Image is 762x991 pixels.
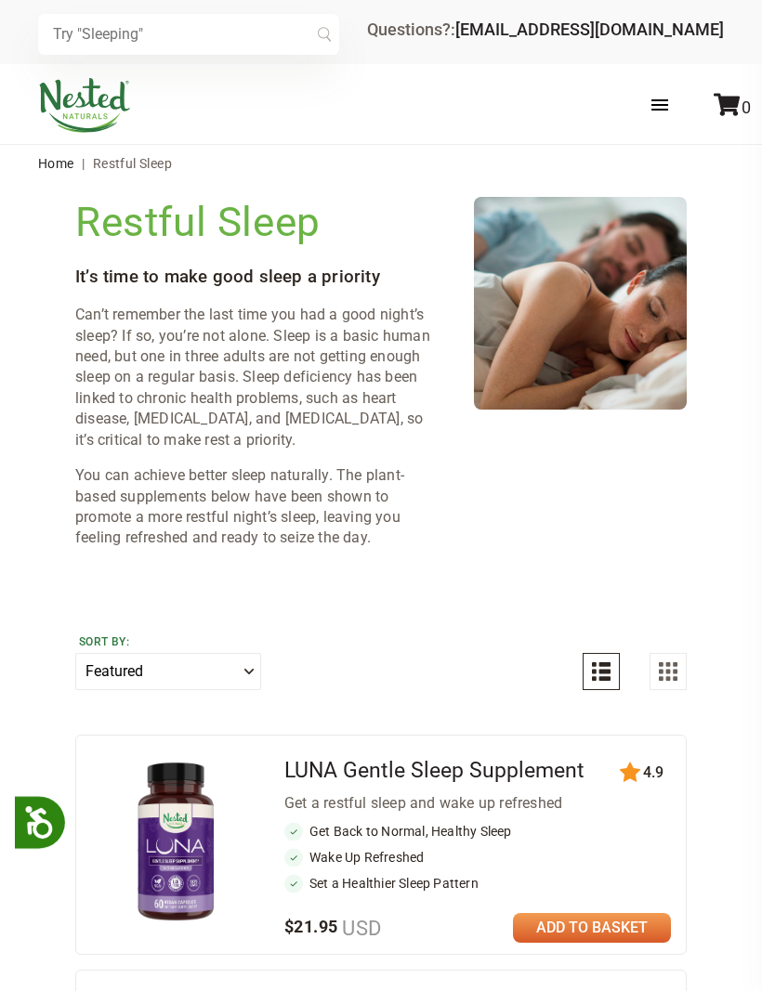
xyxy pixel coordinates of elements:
[93,156,172,171] span: Restful Sleep
[75,266,444,288] h3: It’s time to make good sleep a priority
[367,21,724,38] div: Questions?:
[106,752,245,933] img: LUNA Gentle Sleep Supplement
[474,197,687,410] img: Collections-Restful-Sleep_1100x.jpg
[38,156,74,171] a: Home
[284,917,382,936] span: $21.95
[659,662,677,681] img: Grid
[284,792,671,815] div: Get a restful sleep and wake up refreshed
[75,465,444,549] p: You can achieve better sleep naturally. The plant-based supplements below have been shown to prom...
[79,634,257,649] label: Sort by:
[742,98,751,117] span: 0
[284,874,671,893] li: Set a Healthier Sleep Pattern
[75,305,444,450] p: Can’t remember the last time you had a good night’s sleep? If so, you’re not alone. Sleep is a ba...
[77,156,89,171] span: |
[337,917,381,940] span: USD
[455,20,724,39] a: [EMAIL_ADDRESS][DOMAIN_NAME]
[714,98,751,117] a: 0
[284,758,585,783] a: LUNA Gentle Sleep Supplement
[38,14,339,55] input: Try "Sleeping"
[38,78,131,133] img: Nested Naturals
[284,848,671,867] li: Wake Up Refreshed
[592,662,611,681] img: List
[75,197,444,248] h2: Restful Sleep
[284,822,671,841] li: Get Back to Normal, Healthy Sleep
[38,145,724,182] nav: breadcrumbs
